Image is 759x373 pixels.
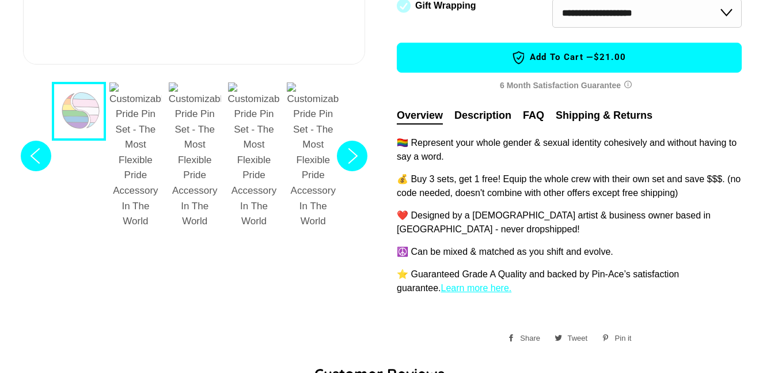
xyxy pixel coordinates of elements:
button: Shipping & Returns [556,108,652,123]
button: Description [454,108,511,123]
span: Add to Cart — [415,50,724,65]
button: 1 / 7 [52,82,106,141]
div: 6 Month Satisfaction Guarantee [397,75,742,96]
span: $21.00 [594,51,627,63]
span: Tweet [567,330,593,347]
label: Gift Wrapping [415,1,476,11]
button: 3 / 7 [165,82,225,235]
button: 2 / 7 [106,82,165,235]
button: Previous slide [17,82,55,235]
span: Pin it [615,330,637,347]
img: Customizable Pride Pin Set - The Most Flexible Pride Accessory In The World [109,82,162,229]
p: ⭐️ Guaranteed Grade A Quality and backed by Pin-Ace’s satisfaction guarantee. [397,267,742,295]
img: Customizable Pride Pin Set - The Most Flexible Pride Accessory In The World [287,82,339,229]
img: Customizable Pride Pin Set - The Most Flexible Pride Accessory In The World [169,82,221,229]
p: 🏳️‍🌈 Represent your whole gender & sexual identity cohesively and without having to say a word. [397,136,742,164]
button: Overview [397,108,443,125]
p: ☮️ Can be mixed & matched as you shift and evolve. [397,245,742,259]
button: Add to Cart —$21.00 [397,43,742,73]
button: 5 / 7 [283,82,343,235]
p: ❤️ Designed by a [DEMOGRAPHIC_DATA] artist & business owner based in [GEOGRAPHIC_DATA] - never dr... [397,209,742,236]
button: FAQ [523,108,544,123]
button: 4 / 7 [225,82,284,235]
p: 💰 Buy 3 sets, get 1 free! Equip the whole crew with their own set and save $$$. (no code needed, ... [397,172,742,200]
button: Next slide [333,82,371,235]
span: Share [520,330,546,347]
a: Learn more here. [441,283,512,293]
img: Customizable Pride Pin Set - The Most Flexible Pride Accessory In The World [228,82,280,229]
